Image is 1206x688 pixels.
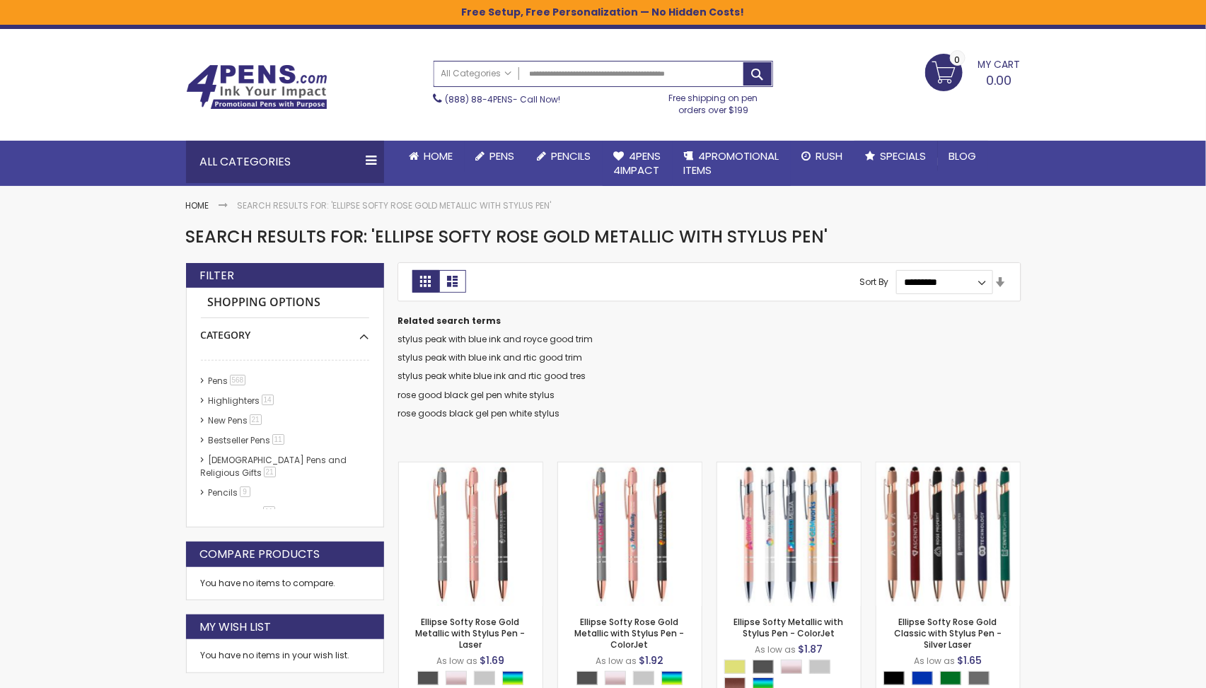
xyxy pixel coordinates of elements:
[1089,650,1206,688] iframe: Reseñas de Clientes en Google
[973,15,1020,25] div: Sign In
[436,655,477,667] span: As low as
[673,141,791,187] a: 4PROMOTIONALITEMS
[576,671,598,685] div: Gunmetal
[205,434,289,446] a: Bestseller Pens11
[200,268,235,284] strong: Filter
[186,199,209,211] a: Home
[526,141,603,172] a: Pencils
[755,643,796,655] span: As low as
[264,467,276,477] span: 21
[552,148,591,163] span: Pencils
[957,653,982,667] span: $1.65
[416,616,526,651] a: Ellipse Softy Rose Gold Metallic with Stylus Pen - Laser
[186,141,384,183] div: All Categories
[201,454,347,479] a: [DEMOGRAPHIC_DATA] Pens and Religious Gifts21
[558,462,702,606] img: Ellipse Softy Rose Gold Metallic with Stylus Pen - ColorJet
[876,462,1020,606] img: Ellipse Softy Rose Gold Classic with Stylus Pen - Silver Laser
[398,333,593,345] a: stylus peak with blue ink and royce good trim
[186,567,384,600] div: You have no items to compare.
[230,375,246,385] span: 568
[474,671,495,685] div: Silver
[272,434,284,445] span: 11
[753,660,774,674] div: Gunmetal
[398,141,465,172] a: Home
[881,148,927,163] span: Specials
[912,671,933,685] div: Blue
[914,655,955,667] span: As low as
[250,414,262,425] span: 21
[854,141,938,172] a: Specials
[859,276,889,288] label: Sort By
[398,407,560,419] a: rose goods black gel pen white stylus
[465,141,526,172] a: Pens
[968,671,990,685] div: Grey
[502,671,523,685] div: Assorted
[781,660,802,674] div: Rose Gold
[186,64,327,110] img: 4Pens Custom Pens and Promotional Products
[603,141,673,187] a: 4Pens4impact
[201,650,369,661] div: You have no items in your wish list.
[201,288,369,318] strong: Shopping Options
[205,506,280,518] a: hp-featured11
[417,671,439,685] div: Gunmetal
[263,506,275,517] span: 11
[558,462,702,474] a: Ellipse Softy Rose Gold Metallic with Stylus Pen - ColorJet
[876,462,1020,474] a: Ellipse Softy Rose Gold Classic with Stylus Pen - Silver Laser
[490,148,515,163] span: Pens
[816,148,843,163] span: Rush
[633,671,654,685] div: Silver
[791,141,854,172] a: Rush
[940,671,961,685] div: Green
[200,619,272,635] strong: My Wish List
[480,653,504,667] span: $1.69
[605,671,626,685] div: Rose Gold
[434,62,519,85] a: All Categories
[205,414,267,426] a: New Pens21
[205,395,279,407] a: Highlighters14
[661,671,683,685] div: Assorted
[596,655,637,667] span: As low as
[949,148,977,163] span: Blog
[399,462,543,606] img: Ellipse Softy Rose Gold Metallic with Stylus Pen - Laser
[446,671,467,685] div: Rose Gold
[654,87,773,115] div: Free shipping on pen orders over $199
[717,462,861,606] img: Ellipse Softy Metallic with Stylus Pen - ColorJet
[446,93,514,105] a: (888) 88-4PENS
[205,375,251,387] a: Pens568
[238,199,552,211] strong: Search results for: 'Ellipse Softy Rose Gold Metallic with Stylus Pen'
[398,389,555,401] a: rose good black gel pen white stylus
[441,68,512,79] span: All Categories
[262,395,274,405] span: 14
[399,462,543,474] a: Ellipse Softy Rose Gold Metallic with Stylus Pen - Laser
[424,148,453,163] span: Home
[205,486,255,498] a: Pencils9
[201,318,369,342] div: Category
[398,351,583,363] a: stylus peak with blue ink and rtic good trim
[684,148,779,177] span: 4PROMOTIONAL ITEMS
[724,660,746,674] div: Gold
[883,671,905,685] div: Black
[200,547,320,562] strong: Compare Products
[938,141,988,172] a: Blog
[809,660,830,674] div: Silver
[614,148,661,177] span: 4Pens 4impact
[446,93,561,105] span: - Call Now!
[734,616,844,639] a: Ellipse Softy Metallic with Stylus Pen - ColorJet
[955,53,961,66] span: 0
[398,315,1021,327] dt: Related search terms
[186,225,828,248] span: Search results for: 'Ellipse Softy Rose Gold Metallic with Stylus Pen'
[575,616,685,651] a: Ellipse Softy Rose Gold Metallic with Stylus Pen - ColorJet
[717,462,861,474] a: Ellipse Softy Metallic with Stylus Pen - ColorJet
[398,370,586,382] a: stylus peak white blue ink and rtic good tres
[240,486,250,497] span: 9
[987,71,1012,89] span: 0.00
[925,54,1021,89] a: 0.00 0
[639,653,663,667] span: $1.92
[412,270,439,293] strong: Grid
[894,616,1002,651] a: Ellipse Softy Rose Gold Classic with Stylus Pen - Silver Laser
[798,642,823,656] span: $1.87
